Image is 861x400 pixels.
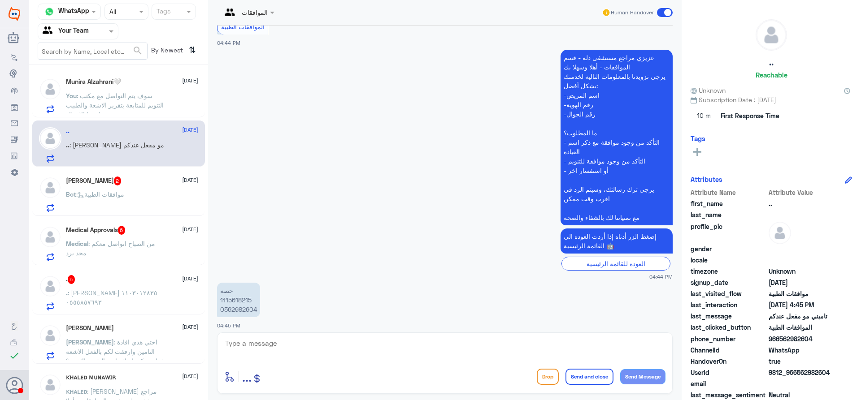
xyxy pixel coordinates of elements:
span: last_name [691,210,767,219]
button: search [132,43,143,58]
p: 27/8/2025, 4:44 PM [561,50,673,225]
span: .. [769,199,834,208]
span: Medical [66,240,88,247]
span: [DATE] [182,225,198,233]
span: First Response Time [721,111,779,120]
button: Drop [537,369,559,385]
span: By Newest [148,43,185,60]
span: ᴋʜᴀʟᴇᴅ [66,387,87,395]
span: last_visited_flow [691,289,767,298]
span: UserId [691,368,767,377]
span: 5 [68,275,75,284]
i: check [9,350,20,361]
span: Attribute Value [769,188,834,197]
span: : موافقات الطبية [76,190,124,198]
h5: Sara [66,176,122,185]
span: : اختي هذي افادة التامين وارفقت لكم بالفعل الاشعه فهل ممكن اضافتها مع التقرير الاخير ؟ [66,338,164,365]
span: HandoverOn [691,357,767,366]
img: defaultAdmin.png [39,374,61,396]
span: Human Handover [611,9,654,17]
span: : [PERSON_NAME] مو مفعل عندكم [70,141,164,149]
div: Tags [155,6,171,18]
span: profile_pic [691,222,767,242]
img: defaultAdmin.png [769,222,791,244]
img: defaultAdmin.png [39,78,61,100]
span: : من الصباح اتواصل معكم محد يرد [66,240,155,257]
span: null [769,255,834,265]
img: defaultAdmin.png [39,176,61,199]
button: Avatar [6,377,23,394]
button: ... [242,366,252,387]
button: Send Message [620,369,665,384]
span: Subscription Date : [DATE] [691,95,852,104]
span: last_message [691,311,767,321]
span: : [PERSON_NAME] ١١٠٣٠١٢٨٣٥ ٠٥٥٥٨٥٧٦٩٣ [66,289,157,306]
p: 27/8/2025, 4:44 PM [561,228,673,254]
h5: Medical Approvals [66,226,126,235]
img: Widebot Logo [9,7,20,21]
span: last_clicked_button [691,323,767,332]
span: ... [242,368,252,384]
span: You [66,92,77,99]
span: [DATE] [182,77,198,85]
h6: Reachable [756,71,787,79]
span: . [66,289,68,297]
span: 0 [769,390,834,400]
span: 966562982604 [769,334,834,344]
span: locale [691,255,767,265]
span: [PERSON_NAME] [66,338,114,346]
span: Unknown [691,86,726,95]
span: الموافقات الطبية [769,323,834,332]
span: Unknown [769,267,834,276]
span: [DATE] [182,275,198,283]
span: phone_number [691,334,767,344]
span: [DATE] [182,323,198,331]
span: timezone [691,267,767,276]
span: .. [66,141,70,149]
span: 2 [769,345,834,355]
span: null [769,244,834,254]
h5: .. [769,57,774,68]
i: ⇅ [189,43,196,57]
span: [DATE] [182,176,198,184]
h6: Attributes [691,175,722,183]
span: email [691,379,767,388]
span: 2025-08-27T13:44:38.708Z [769,278,834,287]
span: الموافقات الطبية [221,23,265,30]
span: [DATE] [182,126,198,134]
img: defaultAdmin.png [39,275,61,297]
span: 04:44 PM [217,40,240,46]
span: first_name [691,199,767,208]
img: yourTeam.svg [43,25,56,38]
h5: Nora [66,324,114,332]
span: ChannelId [691,345,767,355]
span: 6 [118,226,126,235]
span: موافقات الطبية [769,289,834,298]
span: 2025-08-27T13:45:46.062Z [769,300,834,310]
h5: ᴋʜᴀʟᴇᴅ ᴍᴜɴᴀᴡɪʀ [66,374,116,381]
h5: Munira Alzahrani🤍 [66,78,121,86]
span: 10 m [691,108,717,124]
span: تاميني مو مفعل عندكم [769,311,834,321]
h6: Tags [691,134,705,142]
img: defaultAdmin.png [39,127,61,150]
span: true [769,357,834,366]
span: Attribute Name [691,188,767,197]
img: defaultAdmin.png [39,324,61,347]
div: العودة للقائمة الرئيسية [561,257,670,271]
span: last_message_sentiment [691,390,767,400]
img: defaultAdmin.png [756,20,787,50]
span: 04:45 PM [217,323,240,328]
span: signup_date [691,278,767,287]
span: [DATE] [182,372,198,380]
span: 2 [114,176,122,185]
p: 27/8/2025, 4:45 PM [217,283,260,317]
span: 9812_966562982604 [769,368,834,377]
span: search [132,45,143,56]
button: Send and close [565,369,613,385]
h5: . [66,275,75,284]
span: Bot [66,190,76,198]
input: Search by Name, Local etc… [38,43,147,59]
img: whatsapp.png [43,5,56,18]
span: null [769,379,834,388]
